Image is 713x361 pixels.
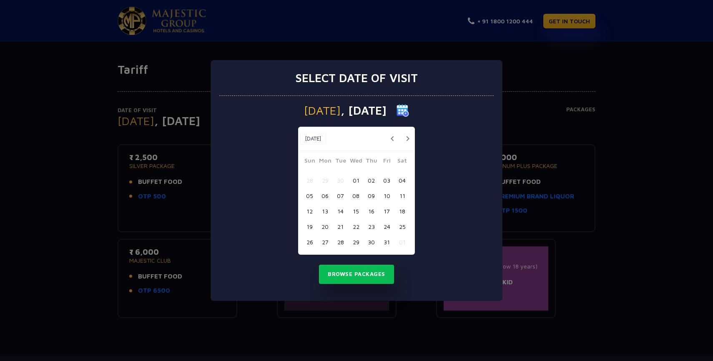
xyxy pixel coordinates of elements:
button: 11 [394,188,410,203]
button: 17 [379,203,394,219]
button: 22 [348,219,364,234]
button: 28 [333,234,348,250]
button: 04 [394,173,410,188]
button: 02 [364,173,379,188]
button: 15 [348,203,364,219]
button: 24 [379,219,394,234]
span: Wed [348,156,364,168]
button: 23 [364,219,379,234]
button: 06 [317,188,333,203]
button: 08 [348,188,364,203]
span: Fri [379,156,394,168]
span: Sat [394,156,410,168]
button: 09 [364,188,379,203]
button: [DATE] [300,133,326,145]
h3: Select date of visit [295,71,418,85]
button: 19 [302,219,317,234]
span: , [DATE] [341,105,387,116]
button: 30 [364,234,379,250]
button: 03 [379,173,394,188]
button: 01 [394,234,410,250]
button: 05 [302,188,317,203]
span: Thu [364,156,379,168]
button: 30 [333,173,348,188]
button: 20 [317,219,333,234]
span: Tue [333,156,348,168]
button: 31 [379,234,394,250]
button: Browse Packages [319,265,394,284]
button: 25 [394,219,410,234]
button: 14 [333,203,348,219]
button: 21 [333,219,348,234]
button: 01 [348,173,364,188]
button: 29 [348,234,364,250]
button: 28 [302,173,317,188]
span: Mon [317,156,333,168]
button: 29 [317,173,333,188]
button: 12 [302,203,317,219]
span: [DATE] [304,105,341,116]
button: 13 [317,203,333,219]
button: 18 [394,203,410,219]
button: 16 [364,203,379,219]
button: 10 [379,188,394,203]
span: Sun [302,156,317,168]
button: 26 [302,234,317,250]
button: 27 [317,234,333,250]
button: 07 [333,188,348,203]
img: calender icon [397,104,409,117]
